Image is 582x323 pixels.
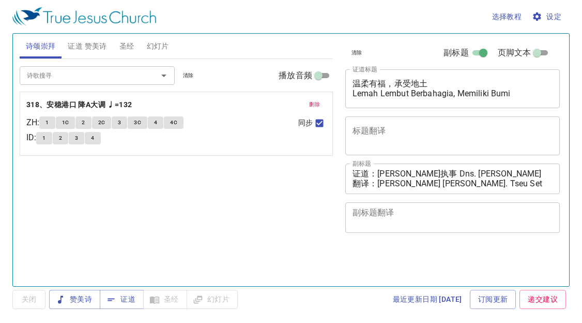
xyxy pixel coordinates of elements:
b: 318、安稳港口 降A大调 ♩=132 [26,98,132,111]
span: 设定 [534,10,561,23]
a: 递交建议 [519,290,566,309]
span: 同步 [298,118,313,128]
span: 副标题 [443,47,468,59]
span: 删除 [309,100,320,109]
button: 1C [56,116,75,129]
button: 3 [69,132,84,144]
button: 证道 [100,290,144,309]
button: 1 [39,116,55,129]
button: 4 [85,132,100,144]
button: 3C [128,116,147,129]
span: 证道 [108,293,135,306]
span: 4 [91,134,94,143]
span: 1 [45,118,49,127]
p: ZH : [26,116,39,129]
span: 赞美诗 [57,293,92,306]
span: 3 [118,118,121,127]
span: 4 [154,118,157,127]
span: 4C [170,118,177,127]
span: 清除 [351,48,362,57]
span: 选择教程 [492,10,522,23]
span: 3 [75,134,78,143]
span: 3C [134,118,141,127]
span: 圣经 [119,40,134,53]
span: 诗颂崇拜 [26,40,56,53]
button: 318、安稳港口 降A大调 ♩=132 [26,98,134,111]
span: 清除 [183,71,194,80]
span: 订阅更新 [478,293,508,306]
span: 1 [42,134,45,143]
button: 4 [148,116,163,129]
button: Open [157,68,171,83]
button: 清除 [177,69,200,82]
span: 2C [98,118,105,127]
span: 最近更新日期 [DATE] [393,293,462,306]
button: 赞美诗 [49,290,100,309]
a: 订阅更新 [470,290,516,309]
span: 递交建议 [528,293,558,306]
span: 1C [62,118,69,127]
button: 删除 [303,98,326,111]
textarea: 证道：[PERSON_NAME]执事 Dns. [PERSON_NAME] 翻译：[PERSON_NAME] [PERSON_NAME]. Tseu Set Nee [353,169,553,188]
button: 2C [92,116,112,129]
p: ID : [26,131,36,144]
span: 2 [59,134,62,143]
span: 证道 赞美诗 [68,40,106,53]
span: 2 [82,118,85,127]
a: 最近更新日期 [DATE] [389,290,466,309]
button: 4C [164,116,183,129]
span: 幻灯片 [147,40,169,53]
button: 选择教程 [488,7,526,26]
button: 2 [75,116,91,129]
button: 设定 [530,7,565,26]
button: 1 [36,132,52,144]
img: True Jesus Church [12,7,156,26]
button: 2 [53,132,68,144]
textarea: 温柔有福，承受地土 Lemah Lembut Berbahagia, Memiliki Bumi [353,79,553,98]
button: 清除 [345,47,369,59]
button: 3 [112,116,127,129]
span: 播放音频 [279,69,312,82]
span: 页脚文本 [498,47,531,59]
